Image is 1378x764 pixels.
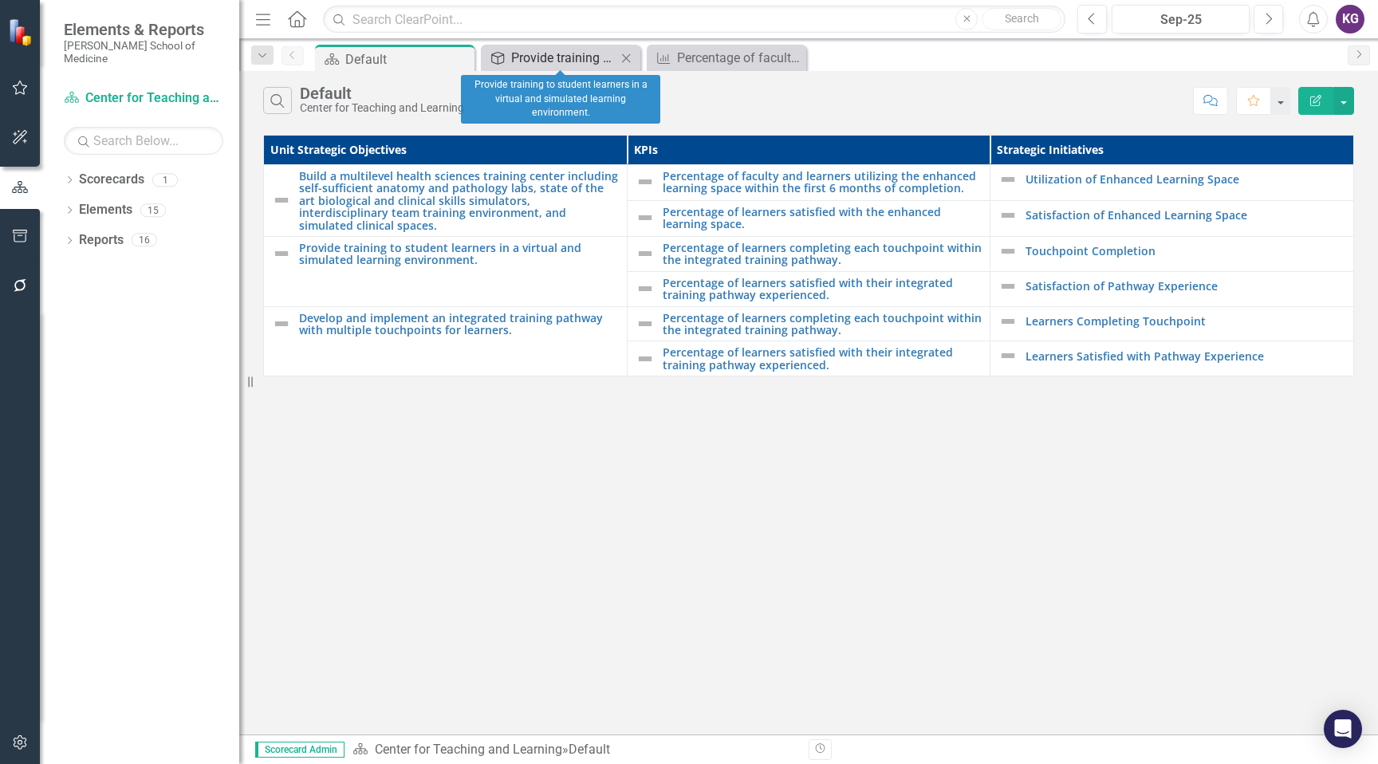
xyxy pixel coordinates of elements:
[636,208,655,227] img: Not Defined
[140,203,166,217] div: 15
[1026,245,1345,257] a: Touchpoint Completion
[272,191,291,210] img: Not Defined
[264,236,628,306] td: Double-Click to Edit Right Click for Context Menu
[627,306,990,341] td: Double-Click to Edit Right Click for Context Menu
[990,306,1354,341] td: Double-Click to Edit Right Click for Context Menu
[8,18,36,45] img: ClearPoint Strategy
[485,48,616,68] a: Provide training to student learners in a virtual and simulated learning environment.
[636,314,655,333] img: Not Defined
[663,242,982,266] a: Percentage of learners completing each touchpoint within the integrated training pathway.
[255,742,344,758] span: Scorecard Admin
[132,234,157,247] div: 16
[79,171,144,189] a: Scorecards
[461,75,660,124] div: Provide training to student learners in a virtual and simulated learning environment.
[990,271,1354,306] td: Double-Click to Edit Right Click for Context Menu
[300,102,464,114] div: Center for Teaching and Learning
[636,244,655,263] img: Not Defined
[663,277,982,301] a: Percentage of learners satisfied with their integrated training pathway experienced.
[998,206,1018,225] img: Not Defined
[345,49,470,69] div: Default
[79,231,124,250] a: Reports
[299,170,619,231] a: Build a multilevel health sciences training center including self-sufficient anatomy and patholog...
[1336,5,1364,33] button: KG
[627,200,990,236] td: Double-Click to Edit Right Click for Context Menu
[1026,350,1345,362] a: Learners Satisfied with Pathway Experience
[299,312,619,337] a: Develop and implement an integrated training pathway with multiple touchpoints for learners.
[636,279,655,298] img: Not Defined
[64,127,223,155] input: Search Below...
[64,20,223,39] span: Elements & Reports
[272,314,291,333] img: Not Defined
[323,6,1065,33] input: Search ClearPoint...
[299,242,619,266] a: Provide training to student learners in a virtual and simulated learning environment.
[1117,10,1244,30] div: Sep-25
[990,200,1354,236] td: Double-Click to Edit Right Click for Context Menu
[998,346,1018,365] img: Not Defined
[79,201,132,219] a: Elements
[1026,280,1345,292] a: Satisfaction of Pathway Experience
[998,170,1018,189] img: Not Defined
[1005,12,1039,25] span: Search
[569,742,610,757] div: Default
[1324,710,1362,748] div: Open Intercom Messenger
[982,8,1061,30] button: Search
[990,165,1354,201] td: Double-Click to Edit Right Click for Context Menu
[300,85,464,102] div: Default
[375,742,562,757] a: Center for Teaching and Learning
[264,306,628,376] td: Double-Click to Edit Right Click for Context Menu
[998,242,1018,261] img: Not Defined
[651,48,802,68] a: Percentage of faculty and learners utilizing the enhanced learning space within the first 6 month...
[352,741,797,759] div: »
[1026,315,1345,327] a: Learners Completing Touchpoint
[64,39,223,65] small: [PERSON_NAME] School of Medicine
[998,312,1018,331] img: Not Defined
[627,236,990,271] td: Double-Click to Edit Right Click for Context Menu
[1026,209,1345,221] a: Satisfaction of Enhanced Learning Space
[1026,173,1345,185] a: Utilization of Enhanced Learning Space
[627,165,990,201] td: Double-Click to Edit Right Click for Context Menu
[627,341,990,376] td: Double-Click to Edit Right Click for Context Menu
[152,173,178,187] div: 1
[511,48,616,68] div: Provide training to student learners in a virtual and simulated learning environment.
[998,277,1018,296] img: Not Defined
[663,206,982,230] a: Percentage of learners satisfied with the enhanced learning space.
[990,341,1354,376] td: Double-Click to Edit Right Click for Context Menu
[636,349,655,368] img: Not Defined
[272,244,291,263] img: Not Defined
[1112,5,1250,33] button: Sep-25
[663,170,982,195] a: Percentage of faculty and learners utilizing the enhanced learning space within the first 6 month...
[64,89,223,108] a: Center for Teaching and Learning
[663,346,982,371] a: Percentage of learners satisfied with their integrated training pathway experienced.
[990,236,1354,271] td: Double-Click to Edit Right Click for Context Menu
[264,165,628,237] td: Double-Click to Edit Right Click for Context Menu
[627,271,990,306] td: Double-Click to Edit Right Click for Context Menu
[663,312,982,337] a: Percentage of learners completing each touchpoint within the integrated training pathway.
[636,172,655,191] img: Not Defined
[677,48,802,68] div: Percentage of faculty and learners utilizing the enhanced learning space within the first 6 month...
